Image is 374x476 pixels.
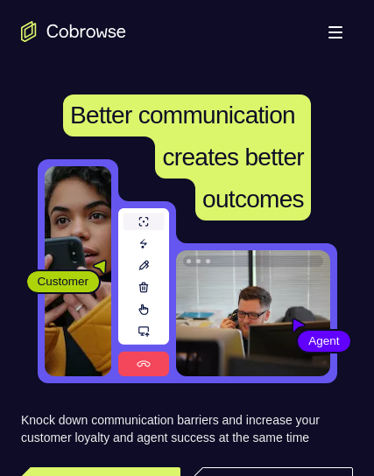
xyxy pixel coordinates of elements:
[45,166,111,376] img: A customer holding their phone
[21,21,126,42] a: Go to the home page
[162,143,303,171] span: creates better
[176,250,330,376] img: A customer support agent talking on the phone
[70,101,295,129] span: Better communication
[118,208,169,376] img: A series of tools used in co-browsing sessions
[21,411,353,446] p: Knock down communication barriers and increase your customer loyalty and agent success at the sam...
